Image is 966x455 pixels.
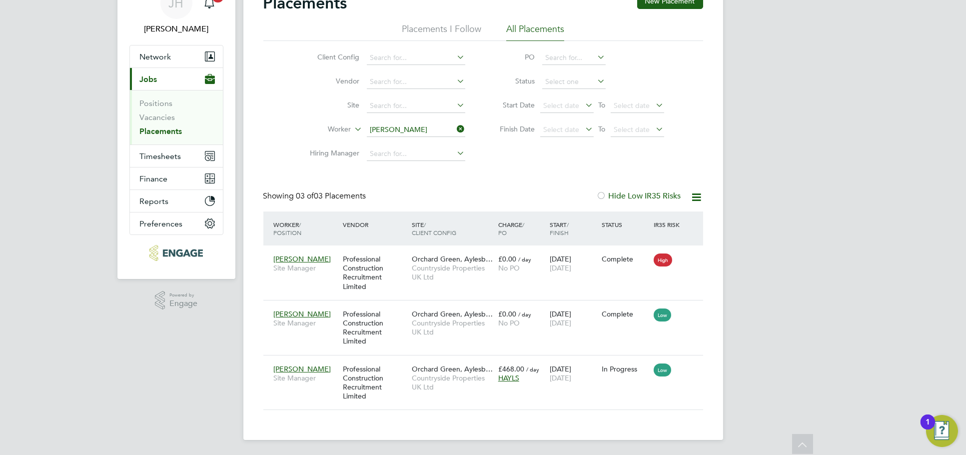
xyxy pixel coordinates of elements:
div: In Progress [602,364,649,373]
button: Finance [130,167,223,189]
span: Select date [614,125,650,134]
span: Jobs [140,74,157,84]
a: [PERSON_NAME]Site ManagerProfessional Construction Recruitment LimitedOrchard Green, Aylesb…Count... [271,359,703,367]
label: Start Date [490,100,535,109]
button: Reports [130,190,223,212]
span: Low [654,308,671,321]
span: £468.00 [498,364,524,373]
a: Go to home page [129,245,223,261]
div: Vendor [340,215,409,233]
a: Placements [140,126,182,136]
input: Search for... [367,51,465,65]
span: HAYLS [498,373,519,382]
span: Site Manager [274,373,338,382]
span: Network [140,52,171,61]
span: Select date [544,125,580,134]
div: Worker [271,215,340,241]
input: Select one [542,75,606,89]
input: Search for... [542,51,606,65]
a: Positions [140,98,173,108]
button: Jobs [130,68,223,90]
span: Orchard Green, Aylesb… [412,364,493,373]
span: To [596,122,609,135]
span: Powered by [169,291,197,299]
a: Powered byEngage [155,291,197,310]
span: Timesheets [140,151,181,161]
button: Open Resource Center, 1 new notification [926,415,958,447]
span: / Position [274,220,302,236]
div: Jobs [130,90,223,144]
label: Status [490,76,535,85]
div: [DATE] [547,359,599,387]
span: Finance [140,174,168,183]
span: £0.00 [498,254,516,263]
div: [DATE] [547,304,599,332]
span: [PERSON_NAME] [274,364,331,373]
div: Complete [602,254,649,263]
a: [PERSON_NAME]Site ManagerProfessional Construction Recruitment LimitedOrchard Green, Aylesb…Count... [271,249,703,257]
span: Countryside Properties UK Ltd [412,263,493,281]
span: Site Manager [274,318,338,327]
input: Search for... [367,123,465,137]
div: Professional Construction Recruitment Limited [340,304,409,351]
div: IR35 Risk [651,215,686,233]
span: Engage [169,299,197,308]
span: Orchard Green, Aylesb… [412,309,493,318]
div: 1 [926,422,930,435]
span: Preferences [140,219,183,228]
label: Hide Low IR35 Risks [597,191,681,201]
span: No PO [498,263,520,272]
div: Showing [263,191,368,201]
label: Worker [294,124,351,134]
span: Select date [614,101,650,110]
button: Preferences [130,212,223,234]
span: Reports [140,196,169,206]
button: Network [130,45,223,67]
a: [PERSON_NAME]Site ManagerProfessional Construction Recruitment LimitedOrchard Green, Aylesb…Count... [271,304,703,312]
span: / Client Config [412,220,456,236]
button: Timesheets [130,145,223,167]
span: Select date [544,101,580,110]
span: / Finish [550,220,569,236]
span: / day [526,365,539,373]
span: High [654,253,672,266]
span: No PO [498,318,520,327]
img: pcrnet-logo-retina.png [149,245,203,261]
span: Jess Hogan [129,23,223,35]
div: Professional Construction Recruitment Limited [340,359,409,406]
li: All Placements [506,23,564,41]
label: Client Config [302,52,360,61]
label: Finish Date [490,124,535,133]
span: Low [654,363,671,376]
div: Professional Construction Recruitment Limited [340,249,409,296]
span: [DATE] [550,373,571,382]
span: [PERSON_NAME] [274,254,331,263]
div: Status [599,215,651,233]
span: / day [518,310,531,318]
div: Site [409,215,496,241]
span: Countryside Properties UK Ltd [412,373,493,391]
span: 03 Placements [296,191,366,201]
div: [DATE] [547,249,599,277]
input: Search for... [367,75,465,89]
label: PO [490,52,535,61]
span: Orchard Green, Aylesb… [412,254,493,263]
label: Hiring Manager [302,148,360,157]
li: Placements I Follow [402,23,481,41]
div: Start [547,215,599,241]
span: £0.00 [498,309,516,318]
span: 03 of [296,191,314,201]
span: [DATE] [550,318,571,327]
span: Countryside Properties UK Ltd [412,318,493,336]
div: Charge [496,215,548,241]
a: Vacancies [140,112,175,122]
span: To [596,98,609,111]
label: Vendor [302,76,360,85]
input: Search for... [367,99,465,113]
span: [PERSON_NAME] [274,309,331,318]
input: Search for... [367,147,465,161]
span: / PO [498,220,524,236]
span: [DATE] [550,263,571,272]
span: Site Manager [274,263,338,272]
label: Site [302,100,360,109]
